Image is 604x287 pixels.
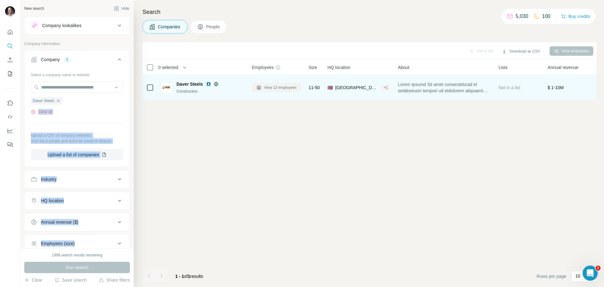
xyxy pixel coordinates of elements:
[31,109,52,115] button: Clear all
[5,26,15,38] button: Quick start
[24,41,130,47] p: Company information
[596,266,601,271] span: 1
[41,198,64,204] div: HQ location
[5,139,15,150] button: Feedback
[5,6,15,16] img: Avatar
[31,70,123,78] div: Select a company name or website
[25,18,130,33] button: Company lookalikes
[499,85,520,90] span: Not in a list
[206,82,211,87] img: LinkedIn logo
[309,84,320,91] span: 11-50
[161,83,171,93] img: Logo of Daver Steels
[175,274,203,279] span: results
[5,97,15,109] button: Use Surfe on LinkedIn
[575,273,580,279] p: 10
[5,40,15,52] button: Search
[548,85,564,90] span: $ 1-10M
[41,176,57,182] div: Industry
[25,215,130,230] button: Annual revenue ($)
[52,252,103,258] div: 1999 search results remaining
[41,240,75,247] div: Employees (size)
[25,52,130,70] button: Company1
[252,83,301,92] button: View 13 employees
[264,85,297,90] span: View 13 employees
[64,57,71,62] div: 1
[327,64,350,71] span: HQ location
[54,277,87,283] button: Save search
[31,133,123,138] p: Upload a CSV of company websites.
[24,6,44,11] div: New search
[24,277,42,283] button: Clear
[5,111,15,123] button: Use Surfe API
[175,274,184,279] span: 1 - 1
[158,64,178,71] span: 0 selected
[335,84,378,91] span: [GEOGRAPHIC_DATA], [GEOGRAPHIC_DATA], [GEOGRAPHIC_DATA]
[31,138,123,144] p: Your list is private and won't be saved or shared.
[381,85,390,90] div: + 1
[5,125,15,136] button: Dashboard
[109,4,134,13] button: Hide
[41,56,60,63] div: Company
[25,193,130,208] button: HQ location
[33,98,54,104] span: Daver Steels
[25,172,130,187] button: Industry
[497,47,544,56] button: Download as CSV
[31,149,123,160] button: Upload a list of companies
[5,68,15,79] button: My lists
[537,273,566,279] span: Rows per page
[516,13,528,20] p: 5,030
[158,24,181,30] span: Companies
[25,236,130,251] button: Employees (size)
[309,64,317,71] span: Size
[499,64,508,71] span: Lists
[42,22,81,29] div: Company lookalikes
[5,54,15,66] button: Enrich CSV
[143,8,596,16] h4: Search
[398,81,491,94] span: Lorem Ipsumd Sit amet consecteturad el seddoeiusm tempori utl etdolorem aliquaenim admin veniamqu...
[542,13,551,20] p: 100
[398,64,410,71] span: About
[548,64,579,71] span: Annual revenue
[41,219,78,225] div: Annual revenue ($)
[206,24,221,30] span: People
[188,274,190,279] span: 1
[561,12,590,21] button: Buy credits
[176,81,203,87] span: Daver Steels
[184,274,188,279] span: of
[176,89,244,94] div: Construction
[583,266,598,281] iframe: Intercom live chat
[99,277,130,283] button: Share filters
[252,64,274,71] span: Employees
[327,84,333,91] span: 🇬🇧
